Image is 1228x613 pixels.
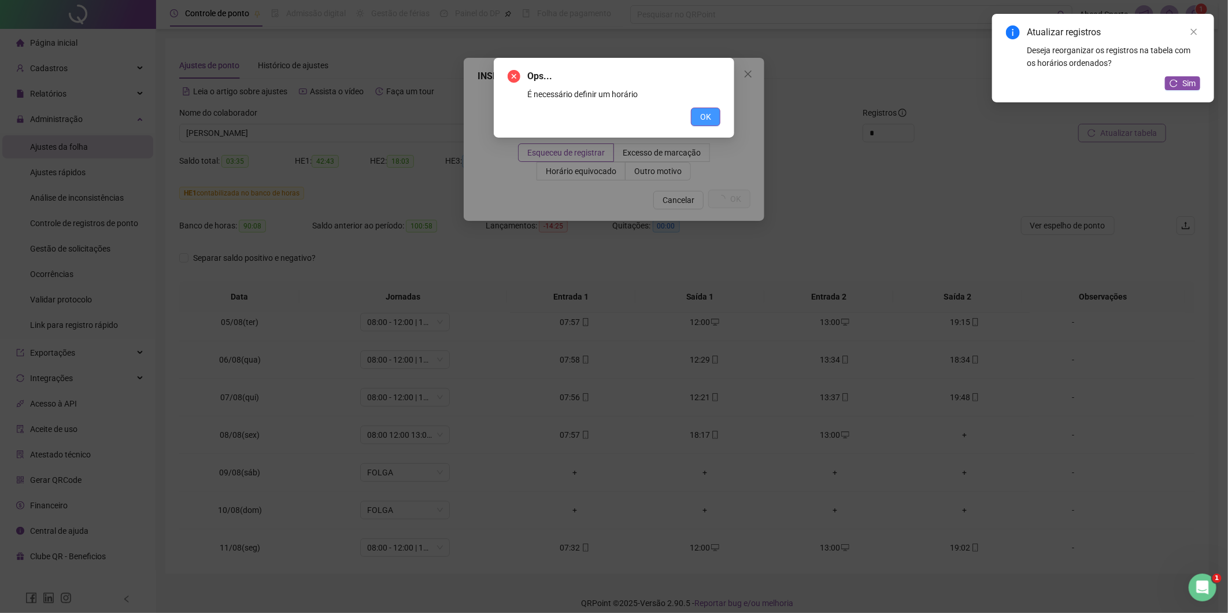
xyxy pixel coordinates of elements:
[1027,25,1200,39] div: Atualizar registros
[527,69,720,83] span: Ops...
[527,88,720,101] div: É necessário definir um horário
[1189,574,1216,601] iframe: Intercom live chat
[1190,28,1198,36] span: close
[1182,77,1196,90] span: Sim
[508,70,520,83] span: close-circle
[1212,574,1222,583] span: 1
[1170,79,1178,87] span: reload
[700,110,711,123] span: OK
[1165,76,1200,90] button: Sim
[691,108,720,126] button: OK
[1188,25,1200,38] a: Close
[1006,25,1020,39] span: info-circle
[1027,44,1200,69] div: Deseja reorganizar os registros na tabela com os horários ordenados?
